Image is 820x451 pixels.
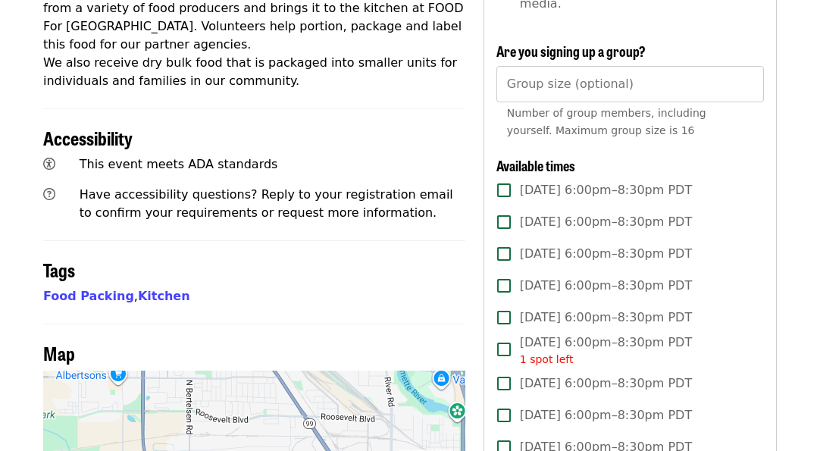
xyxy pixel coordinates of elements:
[43,187,55,202] i: question-circle icon
[507,107,706,136] span: Number of group members, including yourself. Maximum group size is 16
[43,124,133,151] span: Accessibility
[496,155,575,175] span: Available times
[138,289,190,303] a: Kitchen
[43,157,55,171] i: universal-access icon
[43,340,75,366] span: Map
[520,374,692,393] span: [DATE] 6:00pm–8:30pm PDT
[520,213,692,231] span: [DATE] 6:00pm–8:30pm PDT
[520,406,692,424] span: [DATE] 6:00pm–8:30pm PDT
[520,353,574,365] span: 1 spot left
[80,187,453,220] span: Have accessibility questions? Reply to your registration email to confirm your requirements or re...
[496,66,764,102] input: [object Object]
[43,289,138,303] span: ,
[520,334,692,368] span: [DATE] 6:00pm–8:30pm PDT
[80,157,278,171] span: This event meets ADA standards
[43,289,134,303] a: Food Packing
[520,308,692,327] span: [DATE] 6:00pm–8:30pm PDT
[520,245,692,263] span: [DATE] 6:00pm–8:30pm PDT
[520,181,692,199] span: [DATE] 6:00pm–8:30pm PDT
[43,256,75,283] span: Tags
[520,277,692,295] span: [DATE] 6:00pm–8:30pm PDT
[496,41,646,61] span: Are you signing up a group?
